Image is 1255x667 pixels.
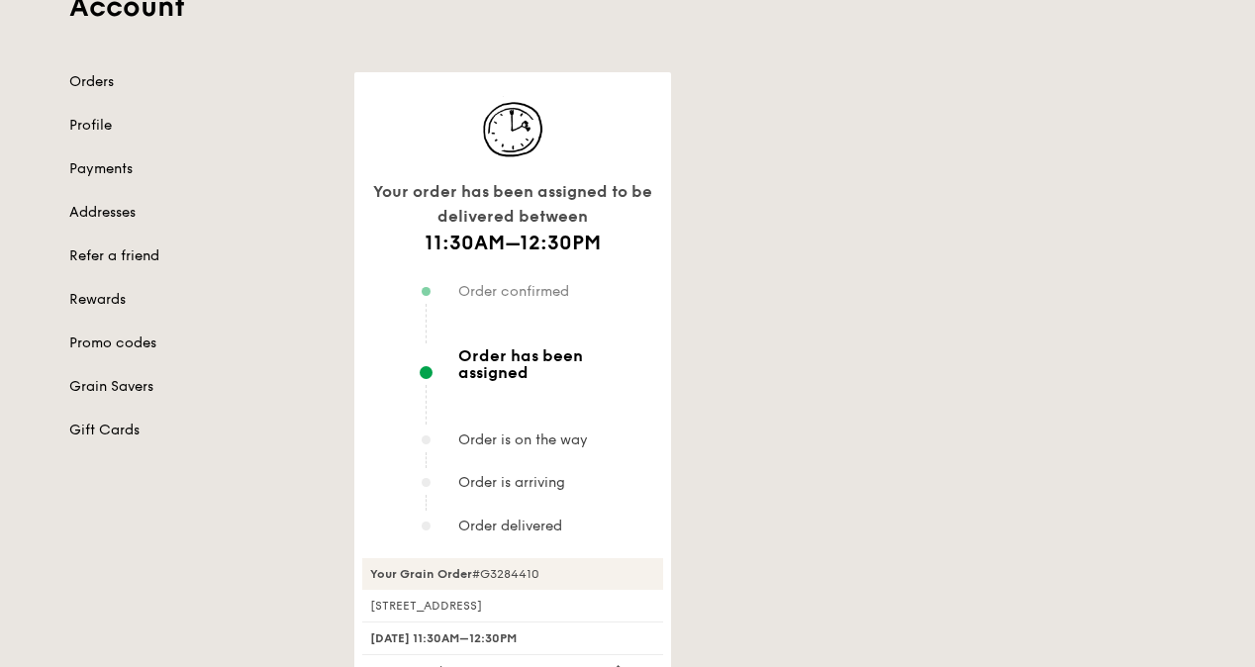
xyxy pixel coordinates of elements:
img: icon-track-normal@2x.d40d1303.png [463,96,562,163]
div: [DATE] 11:30AM–12:30PM [362,621,663,655]
h1: 11:30AM–12:30PM [362,230,663,257]
span: Order has been assigned [458,347,655,381]
a: Grain Savers [69,377,331,397]
span: Order is on the way [458,431,588,448]
div: [STREET_ADDRESS] [362,598,663,614]
span: Order confirmed [458,283,569,300]
a: Refer a friend [69,246,331,266]
a: Orders [69,72,331,92]
a: Payments [69,159,331,179]
strong: Your Grain Order [370,567,472,581]
div: #G3284410 [362,558,663,590]
div: Your order has been assigned to be delivered between [362,179,663,230]
span: Order is arriving [458,474,565,491]
a: Promo codes [69,333,331,353]
a: Gift Cards [69,421,331,440]
a: Profile [69,116,331,136]
a: Rewards [69,290,331,310]
span: Order delivered [458,518,562,534]
a: Addresses [69,203,331,223]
